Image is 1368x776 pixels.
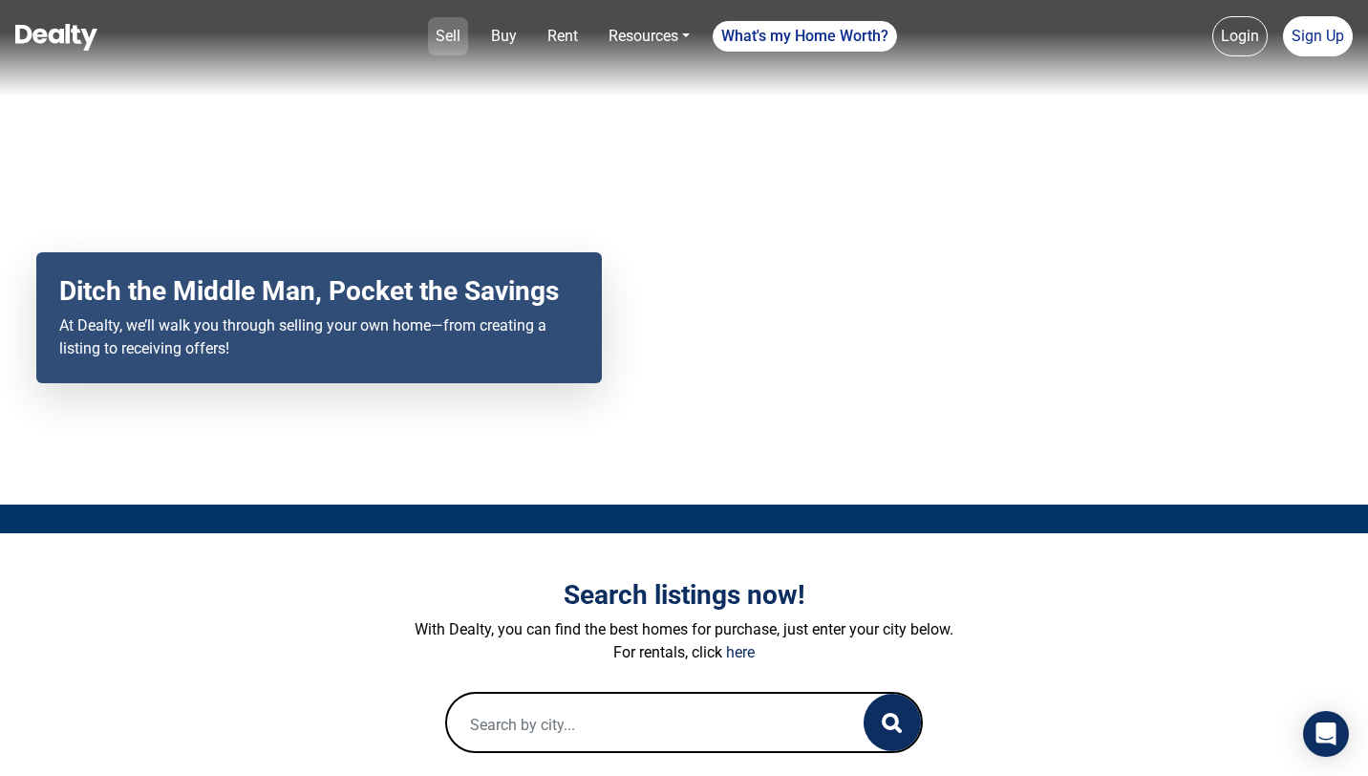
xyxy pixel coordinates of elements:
div: Open Intercom Messenger [1303,711,1349,757]
a: Sign Up [1283,16,1353,56]
input: Search by city... [447,694,825,755]
a: Rent [540,17,586,55]
a: Sell [428,17,468,55]
img: Dealty - Buy, Sell & Rent Homes [15,24,97,51]
a: Buy [483,17,524,55]
a: Login [1212,16,1268,56]
a: What's my Home Worth? [713,21,897,52]
h3: Search listings now! [154,579,1214,612]
p: With Dealty, you can find the best homes for purchase, just enter your city below. [154,618,1214,641]
a: here [726,643,755,661]
iframe: BigID CMP Widget [10,719,67,776]
p: At Dealty, we’ll walk you through selling your own home—from creating a listing to receiving offers! [59,314,579,360]
a: Resources [601,17,697,55]
p: For rentals, click [154,641,1214,664]
h2: Ditch the Middle Man, Pocket the Savings [59,275,579,308]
